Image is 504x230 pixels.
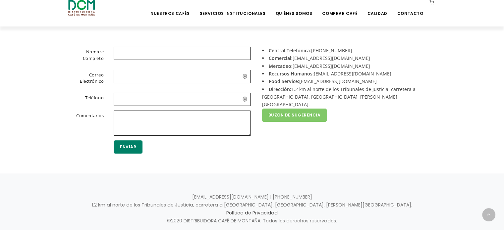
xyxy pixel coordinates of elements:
strong: Recursos Humanos: [269,70,314,77]
a: Política de Privacidad [226,209,278,216]
strong: Food Service: [269,78,299,84]
label: Correo Electrónico [60,70,109,87]
a: Contacto [393,1,427,16]
strong: Comercial: [269,55,293,61]
strong: Central Telefónica: [269,47,311,54]
li: [EMAIL_ADDRESS][DOMAIN_NAME] [262,54,431,62]
li: [EMAIL_ADDRESS][DOMAIN_NAME] [262,70,431,77]
label: Comentarios [60,111,109,134]
li: 1.2 km al norte de los Tribunales de Justicia, carretera a [GEOGRAPHIC_DATA]. [GEOGRAPHIC_DATA], ... [262,85,431,109]
button: Enviar [114,140,142,154]
li: [PHONE_NUMBER] [262,47,431,54]
li: [EMAIL_ADDRESS][DOMAIN_NAME] [262,77,431,85]
a: Nuestros Cafés [146,1,194,16]
a: Calidad [363,1,391,16]
a: Buzón de Sugerencia [262,109,327,122]
a: Servicios Institucionales [196,1,269,16]
a: Quiénes Somos [271,1,316,16]
strong: Mercadeo: [269,63,293,69]
a: Comprar Café [318,1,361,16]
strong: Dirección: [269,86,291,92]
label: Nombre Completo [60,47,109,64]
li: [EMAIL_ADDRESS][DOMAIN_NAME] [262,62,431,70]
label: Teléfono [60,93,109,105]
p: [EMAIL_ADDRESS][DOMAIN_NAME] | [PHONE_NUMBER] 1.2 km al norte de los Tribunales de Justicia, carr... [68,193,436,225]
